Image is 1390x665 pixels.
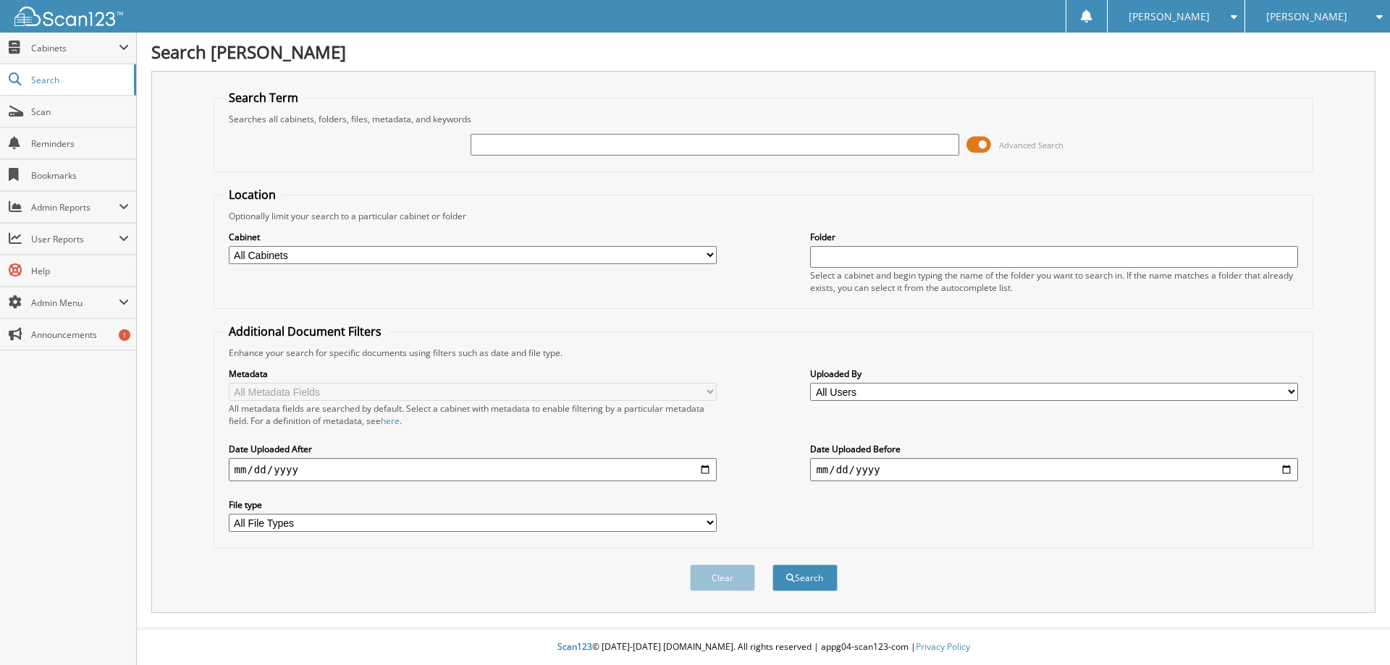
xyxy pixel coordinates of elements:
[999,140,1063,151] span: Advanced Search
[222,210,1306,222] div: Optionally limit your search to a particular cabinet or folder
[14,7,123,26] img: scan123-logo-white.svg
[31,137,129,150] span: Reminders
[229,443,717,455] label: Date Uploaded After
[31,297,119,309] span: Admin Menu
[229,402,717,427] div: All metadata fields are searched by default. Select a cabinet with metadata to enable filtering b...
[31,201,119,213] span: Admin Reports
[557,640,592,653] span: Scan123
[1129,12,1210,21] span: [PERSON_NAME]
[229,458,717,481] input: start
[772,564,838,591] button: Search
[137,630,1390,665] div: © [DATE]-[DATE] [DOMAIN_NAME]. All rights reserved | appg04-scan123-com |
[31,233,119,245] span: User Reports
[222,90,306,106] legend: Search Term
[916,640,970,653] a: Privacy Policy
[810,231,1298,243] label: Folder
[1266,12,1347,21] span: [PERSON_NAME]
[222,187,283,203] legend: Location
[222,323,389,339] legend: Additional Document Filters
[31,265,129,277] span: Help
[810,458,1298,481] input: end
[229,368,717,380] label: Metadata
[810,269,1298,294] div: Select a cabinet and begin typing the name of the folder you want to search in. If the name match...
[810,443,1298,455] label: Date Uploaded Before
[381,415,400,427] a: here
[31,106,129,118] span: Scan
[229,231,717,243] label: Cabinet
[229,499,717,511] label: File type
[119,329,130,341] div: 1
[222,347,1306,359] div: Enhance your search for specific documents using filters such as date and file type.
[151,40,1376,64] h1: Search [PERSON_NAME]
[810,368,1298,380] label: Uploaded By
[31,74,127,86] span: Search
[31,329,129,341] span: Announcements
[31,169,129,182] span: Bookmarks
[222,113,1306,125] div: Searches all cabinets, folders, files, metadata, and keywords
[690,564,755,591] button: Clear
[31,42,119,54] span: Cabinets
